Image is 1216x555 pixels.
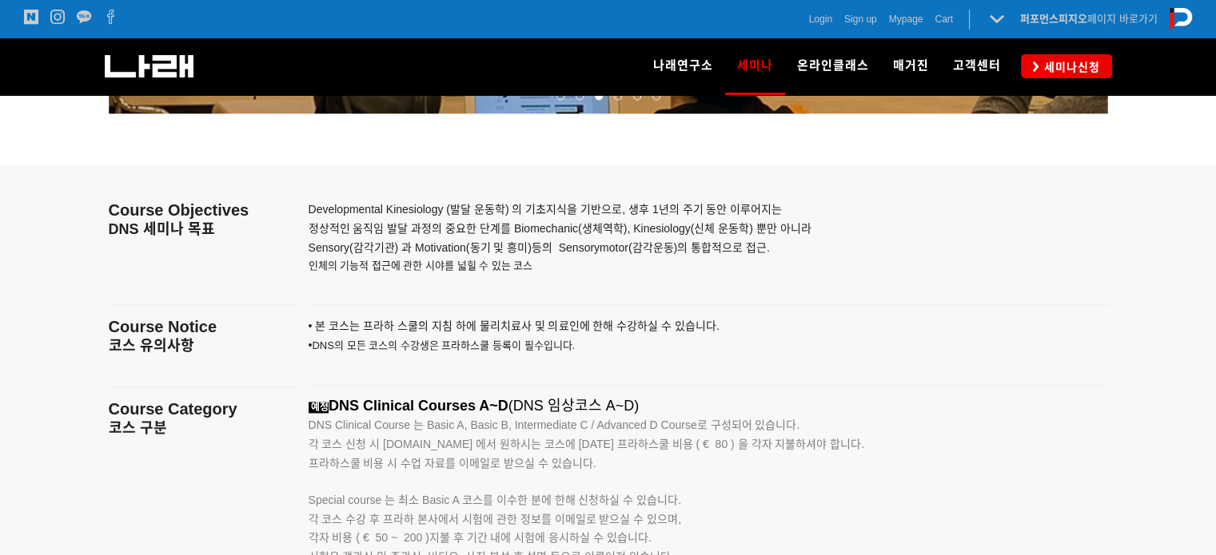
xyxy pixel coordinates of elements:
[309,203,783,216] span: Developmental Kinesiology (발달 운동학) 의 기초지식을 기반으로, 생후 1년의 주기 동안 이루어지는
[1020,13,1087,25] strong: 퍼포먼스피지오
[309,494,682,506] span: Special course 는 최소 Basic A 코스를 이수한 분에 한해 신청하실 수 있습니다.
[809,11,832,27] a: Login
[797,58,869,73] span: 온라인클래스
[309,317,1068,373] p: DNS의 모든 코스의 수강생은 프라하스쿨 등록이 필수입니다.
[109,201,249,219] span: Course Objectives
[1021,54,1112,77] a: 세미나신청
[109,400,237,418] span: Course Category
[785,38,881,94] a: 온라인클래스
[309,531,652,544] span: 각자 비용 ( € 50 ~ 200 )지불 후 기간 내에 시험에 응시하실 수 있습니다.
[953,58,1001,73] span: 고객센터
[1039,59,1100,75] span: 세미나신청
[329,398,508,414] span: DNS Clinical Courses A~D
[311,402,329,413] strong: 예정
[309,418,800,431] span: DNS Clinical Course 는 Basic A, Basic B, Intermediate C / Advanced D Course로 구성되어 있습니다.
[532,241,542,254] span: 등
[109,221,215,237] span: DNS 세미나 목표
[641,38,725,94] a: 나래연구소
[508,398,640,414] span: (DNS 임상코스 A~D)
[893,58,929,73] span: 매거진
[109,420,167,436] span: 코스 구분
[653,58,713,73] span: 나래연구소
[109,338,194,354] span: 코스 유의사항
[309,339,313,351] span: •
[737,53,773,78] span: 세미나
[309,438,865,450] span: 각 코스 신청 시 [DOMAIN_NAME] 에서 원하시는 코스에 [DATE] 프라하스쿨 비용 ( € 80 ) 을 각자 지불하셔야 합니다.
[941,38,1013,94] a: 고객센터
[309,241,770,254] span: Sensory(감각기관) 과 Motivation(동기 및 흥미) 의 Sensorymotor(감각운동)의 통합적으로 접근.
[648,319,720,332] span: 실 수 있습니다.
[309,257,1068,275] p: 인체의 기능적 접근에 관한 시야를 넓힐 수 있는 코스
[109,318,217,335] span: Course Notice
[844,11,877,27] a: Sign up
[309,513,682,525] span: 각 코스 수강 후 프라하 본사에서 시험에 관한 정보를 이메일로 받으실 수 있으며,
[889,11,923,27] a: Mypage
[725,38,785,94] a: 세미나
[309,457,596,470] span: 프라하스쿨 비용 시 수업 자료를 이메일로 받으실 수 있습니다.
[881,38,941,94] a: 매거진
[1020,13,1158,25] a: 퍼포먼스피지오페이지 바로가기
[309,222,811,235] span: 정상적인 움직임 발달 과정의 중요한 단계를 Biomechanic(생체역학), Kinesiology(신체 운동학) 뿐만 아니라
[309,319,648,332] span: • 본 코스는 프라하 스쿨의 지침 하에 물리치료사 및 의료인에 한해 수강하
[935,11,953,27] a: Cart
